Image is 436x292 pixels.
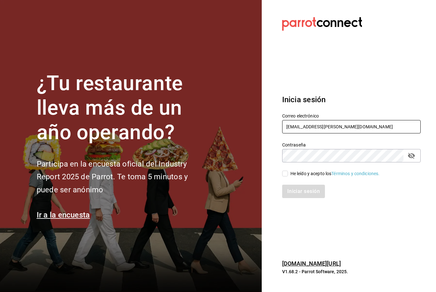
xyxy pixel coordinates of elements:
h2: Participa en la encuesta oficial del Industry Report 2025 de Parrot. Te toma 5 minutos y puede se... [37,158,209,196]
input: Ingresa tu correo electrónico [282,120,421,133]
h3: Inicia sesión [282,94,421,105]
a: Ir a la encuesta [37,210,90,219]
label: Correo electrónico [282,114,421,118]
p: V1.68.2 - Parrot Software, 2025. [282,268,421,275]
button: passwordField [406,150,417,161]
a: [DOMAIN_NAME][URL] [282,260,341,267]
h1: ¿Tu restaurante lleva más de un año operando? [37,71,209,145]
label: Contraseña [282,143,421,147]
div: He leído y acepto los [290,170,380,177]
a: Términos y condiciones. [331,171,380,176]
